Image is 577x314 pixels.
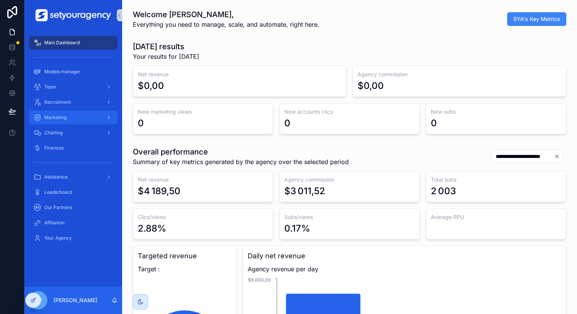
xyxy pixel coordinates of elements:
h3: Net revenue [138,176,268,184]
h3: Clics/views [138,213,268,221]
img: App logo [35,9,111,21]
span: Recruitment [44,99,71,105]
div: $3 011,52 [284,185,325,197]
div: 2.88% [138,222,166,235]
span: Our Partners [44,205,72,211]
span: Summary of key metrics generated by the agency over the selected period [133,157,349,166]
span: Team [44,84,56,90]
span: Your Agency [44,235,72,241]
button: SYA's Key Metrics [507,12,566,26]
span: Assistance [44,174,68,180]
div: scrollable content [24,31,122,255]
h3: Subs/views [284,213,415,221]
h3: New subs [431,108,561,116]
span: SYA's Key Metrics [513,15,560,23]
span: Models manager [44,69,81,75]
a: Our Partners [29,201,118,214]
a: Marketing [29,111,118,124]
p: [PERSON_NAME] [53,296,97,304]
div: 0 [138,117,144,129]
span: Agency revenue per day [248,264,561,274]
span: Chatting [44,130,63,136]
span: Marketing [44,114,66,121]
div: 2 003 [431,185,456,197]
a: Your Agency [29,231,118,245]
a: Finances [29,141,118,155]
div: 0 [284,117,290,129]
span: Everything you need to manage, scale, and automate, right here. [133,20,319,29]
a: Main Dashboard [29,36,118,50]
a: Chatting [29,126,118,140]
h1: [DATE] results [133,41,199,52]
a: Affiliation [29,216,118,230]
div: 0 [431,117,437,129]
h3: New accounts clics [284,108,415,116]
a: Leaderboard [29,185,118,199]
h3: Average RPU [431,213,561,221]
a: Assistance [29,170,118,184]
h3: Agency commission [358,71,561,78]
h1: Welcome [PERSON_NAME], [133,9,319,20]
span: Your results for [DATE] [133,52,199,61]
div: 0.17% [284,222,310,235]
span: Target : [138,264,232,274]
a: Models manager [29,65,118,79]
h1: Overall performance [133,147,349,157]
span: Affiliation [44,220,64,226]
a: Recruitment [29,95,118,109]
div: $0,00 [138,80,164,92]
div: $4 189,50 [138,185,181,197]
div: $0,00 [358,80,384,92]
h3: New marketing views [138,108,268,116]
h3: Daily net revenue [248,251,561,261]
span: Leaderboard [44,189,72,195]
a: Team [29,80,118,94]
h3: Agency commission [284,176,415,184]
tspan: $6 000,00 [248,277,271,283]
button: Clear [554,153,563,159]
h3: Net revenue [138,71,342,78]
h3: Total subs [431,176,561,184]
span: Finances [44,145,64,151]
h3: Targeted revenue [138,251,232,261]
span: Main Dashboard [44,40,80,46]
